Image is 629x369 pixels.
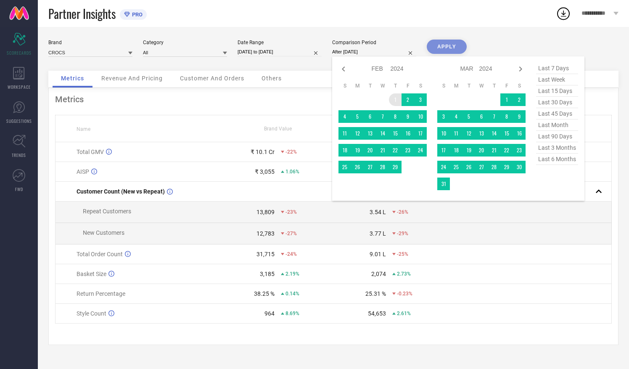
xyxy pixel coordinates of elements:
[332,48,416,56] input: Select comparison period
[376,82,389,89] th: Wednesday
[338,144,351,157] td: Sun Feb 18 2024
[364,127,376,140] td: Tue Feb 13 2024
[414,127,427,140] td: Sat Feb 17 2024
[285,271,299,277] span: 2.19%
[414,93,427,106] td: Sat Feb 03 2024
[536,154,578,165] span: last 6 months
[437,127,450,140] td: Sun Mar 10 2024
[402,144,414,157] td: Fri Feb 23 2024
[437,82,450,89] th: Sunday
[475,127,488,140] td: Wed Mar 13 2024
[488,161,500,173] td: Thu Mar 28 2024
[488,127,500,140] td: Thu Mar 14 2024
[180,75,244,82] span: Customer And Orders
[500,110,513,123] td: Fri Mar 08 2024
[376,144,389,157] td: Wed Feb 21 2024
[262,75,282,82] span: Others
[397,231,408,236] span: -29%
[264,310,275,317] div: 964
[450,144,462,157] td: Mon Mar 18 2024
[55,94,612,104] div: Metrics
[450,82,462,89] th: Monday
[364,161,376,173] td: Tue Feb 27 2024
[130,11,143,18] span: PRO
[513,144,526,157] td: Sat Mar 23 2024
[389,93,402,106] td: Thu Feb 01 2024
[77,168,89,175] span: AISP
[536,97,578,108] span: last 30 days
[285,311,299,316] span: 8.69%
[475,110,488,123] td: Wed Mar 06 2024
[351,82,364,89] th: Monday
[255,168,275,175] div: ₹ 3,055
[389,127,402,140] td: Thu Feb 15 2024
[536,74,578,85] span: last week
[475,82,488,89] th: Wednesday
[475,161,488,173] td: Wed Mar 27 2024
[488,110,500,123] td: Thu Mar 07 2024
[77,251,123,258] span: Total Order Count
[285,231,297,236] span: -27%
[285,149,297,155] span: -22%
[338,64,349,74] div: Previous month
[488,82,500,89] th: Thursday
[402,127,414,140] td: Fri Feb 16 2024
[370,251,386,258] div: 9.01 L
[397,311,411,316] span: 2.61%
[77,271,106,277] span: Basket Size
[376,127,389,140] td: Wed Feb 14 2024
[77,149,104,155] span: Total GMV
[376,161,389,173] td: Wed Feb 28 2024
[450,110,462,123] td: Mon Mar 04 2024
[513,161,526,173] td: Sat Mar 30 2024
[254,290,275,297] div: 38.25 %
[83,208,131,215] span: Repeat Customers
[515,64,526,74] div: Next month
[338,161,351,173] td: Sun Feb 25 2024
[397,271,411,277] span: 2.73%
[332,40,416,45] div: Comparison Period
[389,144,402,157] td: Thu Feb 22 2024
[450,127,462,140] td: Mon Mar 11 2024
[536,119,578,131] span: last month
[285,291,299,297] span: 0.14%
[462,110,475,123] td: Tue Mar 05 2024
[462,144,475,157] td: Tue Mar 19 2024
[77,126,90,132] span: Name
[143,40,227,45] div: Category
[513,110,526,123] td: Sat Mar 09 2024
[251,149,275,155] div: ₹ 10.1 Cr
[402,110,414,123] td: Fri Feb 09 2024
[264,126,292,132] span: Brand Value
[437,144,450,157] td: Sun Mar 17 2024
[500,161,513,173] td: Fri Mar 29 2024
[285,251,297,257] span: -24%
[397,291,412,297] span: -0.23%
[414,110,427,123] td: Sat Feb 10 2024
[462,82,475,89] th: Tuesday
[364,82,376,89] th: Tuesday
[397,209,408,215] span: -26%
[437,110,450,123] td: Sun Mar 03 2024
[500,93,513,106] td: Fri Mar 01 2024
[513,93,526,106] td: Sat Mar 02 2024
[48,5,116,22] span: Partner Insights
[77,290,125,297] span: Return Percentage
[389,110,402,123] td: Thu Feb 08 2024
[376,110,389,123] td: Wed Feb 07 2024
[450,161,462,173] td: Mon Mar 25 2024
[61,75,84,82] span: Metrics
[536,131,578,142] span: last 90 days
[475,144,488,157] td: Wed Mar 20 2024
[437,178,450,190] td: Sun Mar 31 2024
[513,127,526,140] td: Sat Mar 16 2024
[8,84,31,90] span: WORKSPACE
[500,144,513,157] td: Fri Mar 22 2024
[364,110,376,123] td: Tue Feb 06 2024
[365,290,386,297] div: 25.31 %
[397,251,408,257] span: -25%
[389,82,402,89] th: Thursday
[77,310,106,317] span: Style Count
[256,230,275,237] div: 12,783
[368,310,386,317] div: 54,653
